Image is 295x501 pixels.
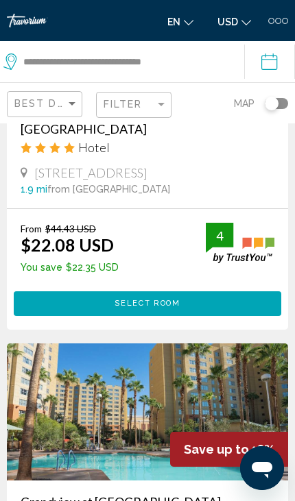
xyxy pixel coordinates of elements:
button: Change language [161,12,200,32]
span: Select Room [115,299,180,308]
span: You save [21,262,62,273]
span: 1.9 mi [21,184,47,195]
button: Toggle map [255,83,288,123]
a: [GEOGRAPHIC_DATA] [21,121,274,136]
span: Hotel [78,140,110,155]
button: Filter [96,91,172,119]
span: From [21,223,42,234]
button: Select Room [14,291,281,316]
iframe: Кнопка для запуску вікна повідомлень [240,446,284,490]
span: Best Deals [14,98,86,109]
span: [STREET_ADDRESS] [34,165,147,180]
button: Check-in date: Sep 22, 2025 Check-out date: Sep 23, 2025 [244,41,295,82]
span: Map [234,94,255,113]
div: 4 star Hotel [21,140,274,155]
a: Travorium [7,14,141,27]
span: Filter [104,99,143,110]
img: Hotel image [7,343,288,480]
span: Save up to [184,442,249,456]
p: $22.35 USD [21,262,119,273]
button: Change currency [211,12,258,32]
img: trustyou-badge.svg [206,223,274,263]
div: 46% [170,432,288,467]
ins: $22.08 USD [21,234,114,255]
span: en [167,16,180,27]
mat-select: Sort by [14,99,78,110]
a: Select Room [14,293,281,308]
span: USD [217,16,238,27]
span: from [GEOGRAPHIC_DATA] [47,184,170,195]
del: $44.43 USD [45,223,96,234]
div: 4 [206,228,233,244]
